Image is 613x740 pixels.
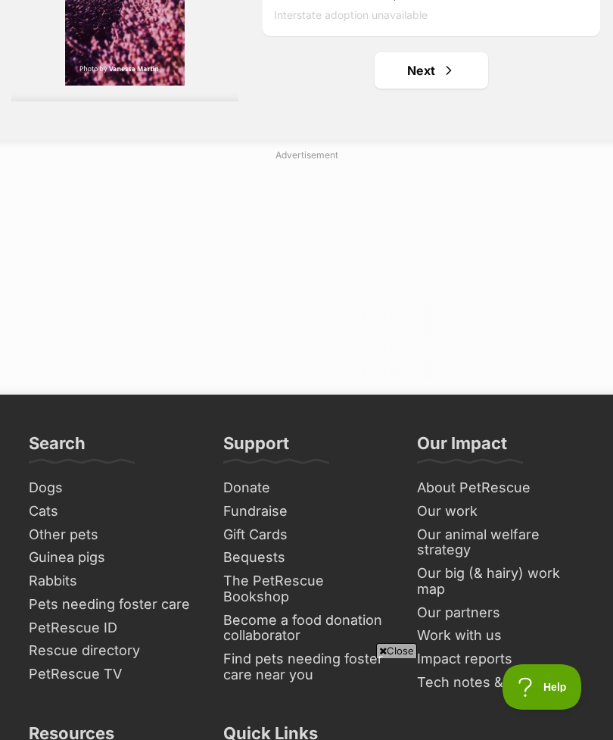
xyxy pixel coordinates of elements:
[411,601,590,625] a: Our partners
[23,523,202,547] a: Other pets
[217,523,397,547] a: Gift Cards
[223,432,289,463] h3: Support
[23,639,202,663] a: Rescue directory
[29,432,86,463] h3: Search
[411,624,590,648] a: Work with us
[217,546,397,570] a: Bequests
[411,523,590,562] a: Our animal welfare strategy
[23,570,202,593] a: Rabbits
[31,664,582,732] iframe: Advertisement
[376,643,417,658] span: Close
[411,648,590,671] a: Impact reports
[23,500,202,523] a: Cats
[261,52,602,89] nav: Pagination
[274,9,428,22] span: Interstate adoption unavailable
[217,609,397,648] a: Become a food donation collaborator
[23,546,202,570] a: Guinea pigs
[217,476,397,500] a: Donate
[2,2,14,14] img: consumer-privacy-logo.png
[23,663,202,686] a: PetRescue TV
[23,476,202,500] a: Dogs
[411,562,590,601] a: Our big (& hairy) work map
[375,52,488,89] a: Next page
[23,593,202,617] a: Pets needing foster care
[411,500,590,523] a: Our work
[179,167,434,379] iframe: Advertisement
[503,664,583,710] iframe: Help Scout Beacon - Open
[23,617,202,640] a: PetRescue ID
[217,500,397,523] a: Fundraise
[217,648,397,686] a: Find pets needing foster care near you
[417,432,507,463] h3: Our Impact
[217,570,397,608] a: The PetRescue Bookshop
[411,476,590,500] a: About PetRescue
